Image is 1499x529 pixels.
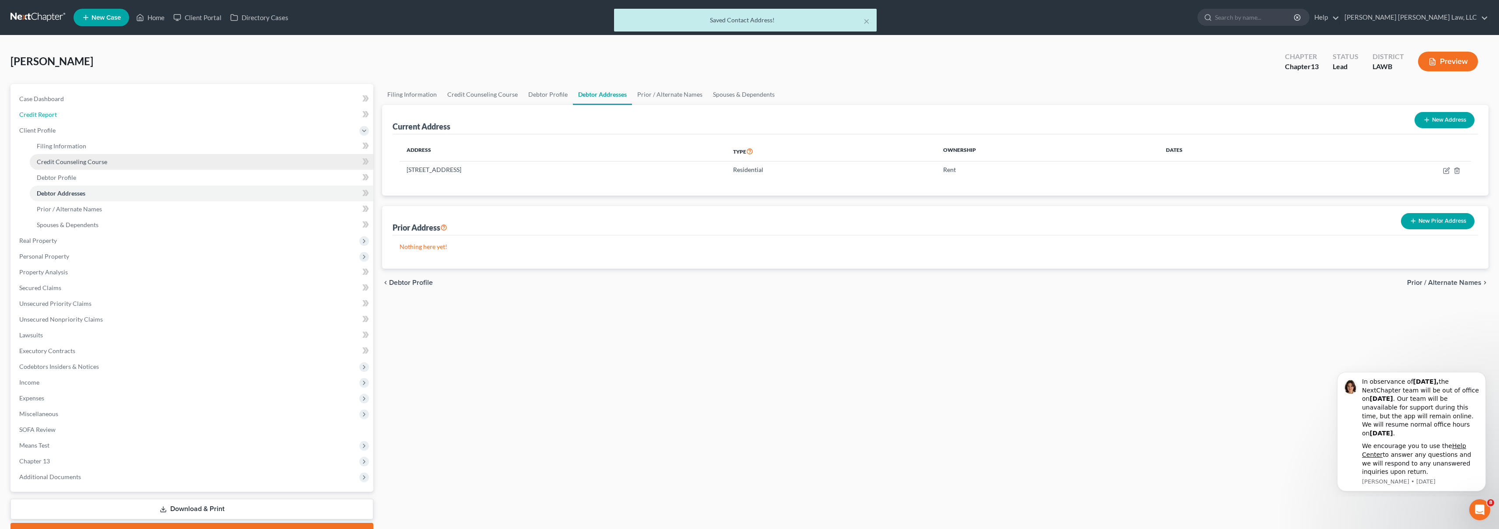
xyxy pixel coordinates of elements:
span: Case Dashboard [19,95,64,102]
span: Executory Contracts [19,347,75,354]
button: Prior / Alternate Names chevron_right [1407,279,1488,286]
span: Expenses [19,394,44,402]
span: Client Profile [19,126,56,134]
div: District [1373,52,1404,62]
span: Property Analysis [19,268,68,276]
a: Spouses & Dependents [30,217,373,233]
button: Preview [1418,52,1478,71]
span: Chapter 13 [19,457,50,465]
td: [STREET_ADDRESS] [400,161,726,178]
span: Lawsuits [19,331,43,339]
p: Nothing here yet! [400,242,1471,251]
span: Real Property [19,237,57,244]
span: Prior / Alternate Names [1407,279,1481,286]
a: Download & Print [11,499,373,519]
span: [PERSON_NAME] [11,55,93,67]
a: Property Analysis [12,264,373,280]
span: Personal Property [19,252,69,260]
a: Case Dashboard [12,91,373,107]
a: Filing Information [30,138,373,154]
span: Secured Claims [19,284,61,291]
iframe: Intercom notifications message [1324,364,1499,497]
a: Filing Information [382,84,442,105]
a: Debtor Addresses [30,186,373,201]
button: New Address [1415,112,1474,128]
a: Spouses & Dependents [708,84,780,105]
span: Filing Information [37,142,86,150]
th: Type [726,141,936,161]
div: Current Address [393,121,450,132]
a: Prior / Alternate Names [632,84,708,105]
span: Income [19,378,39,386]
span: 8 [1487,499,1494,506]
i: chevron_right [1481,279,1488,286]
div: Saved Contact Address! [621,16,870,25]
span: Additional Documents [19,473,81,480]
div: Chapter [1285,62,1319,72]
span: Credit Counseling Course [37,158,107,165]
a: Secured Claims [12,280,373,296]
span: Debtor Addresses [37,189,85,197]
td: Rent [936,161,1159,178]
button: × [864,16,870,26]
a: Debtor Addresses [573,84,632,105]
a: Executory Contracts [12,343,373,359]
td: Residential [726,161,936,178]
span: Codebtors Insiders & Notices [19,363,99,370]
span: 13 [1311,62,1319,70]
a: Debtor Profile [30,170,373,186]
a: Debtor Profile [523,84,573,105]
div: LAWB [1373,62,1404,72]
a: Credit Counseling Course [30,154,373,170]
span: Debtor Profile [37,174,76,181]
th: Dates [1159,141,1305,161]
a: Lawsuits [12,327,373,343]
th: Ownership [936,141,1159,161]
span: Debtor Profile [389,279,433,286]
div: Lead [1333,62,1359,72]
a: SOFA Review [12,422,373,438]
a: Prior / Alternate Names [30,201,373,217]
div: Prior Address [393,222,447,233]
span: Credit Report [19,111,57,118]
a: Credit Counseling Course [442,84,523,105]
span: Unsecured Nonpriority Claims [19,315,103,323]
a: Unsecured Priority Claims [12,296,373,312]
div: Status [1333,52,1359,62]
span: SOFA Review [19,426,56,433]
span: Unsecured Priority Claims [19,300,91,307]
span: Spouses & Dependents [37,221,98,228]
a: Unsecured Nonpriority Claims [12,312,373,327]
a: Credit Report [12,107,373,123]
span: Miscellaneous [19,410,58,417]
span: Prior / Alternate Names [37,205,102,213]
div: Chapter [1285,52,1319,62]
i: chevron_left [382,279,389,286]
button: chevron_left Debtor Profile [382,279,433,286]
button: New Prior Address [1401,213,1474,229]
span: Means Test [19,441,49,449]
iframe: Intercom live chat [1469,499,1490,520]
th: Address [400,141,726,161]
